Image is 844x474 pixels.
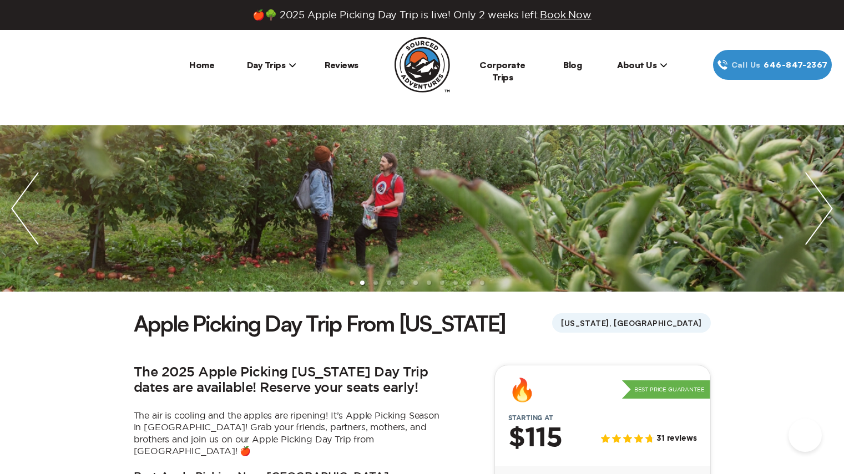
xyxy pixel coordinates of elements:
span: 31 reviews [656,434,696,444]
img: Sourced Adventures company logo [395,37,450,93]
span: Day Trips [247,59,297,70]
li: slide item 7 [440,281,444,285]
li: slide item 4 [400,281,405,285]
span: Call Us [728,59,764,71]
a: Corporate Trips [479,59,525,83]
li: slide item 8 [453,281,458,285]
li: slide item 3 [387,281,391,285]
h2: $115 [508,424,562,453]
li: slide item 10 [480,281,484,285]
p: The air is cooling and the apples are ripening! It’s Apple Picking Season in [GEOGRAPHIC_DATA]! G... [134,410,444,457]
span: 646‍-847‍-2367 [764,59,827,71]
a: Home [189,59,214,70]
div: 🔥 [508,379,536,401]
h2: The 2025 Apple Picking [US_STATE] Day Trip dates are available! Reserve your seats early! [134,365,444,396]
li: slide item 5 [413,281,418,285]
h1: Apple Picking Day Trip From [US_STATE] [134,308,506,338]
span: Starting at [495,414,567,422]
li: slide item 6 [427,281,431,285]
span: About Us [617,59,668,70]
p: Best Price Guarantee [622,380,710,399]
a: Blog [563,59,582,70]
li: slide item 2 [373,281,378,285]
img: next slide / item [794,125,844,292]
span: [US_STATE], [GEOGRAPHIC_DATA] [552,313,710,333]
li: slide item 1 [360,281,365,285]
a: Reviews [325,59,358,70]
li: slide item 9 [467,281,471,285]
iframe: Help Scout Beacon - Open [789,419,822,452]
a: Call Us646‍-847‍-2367 [713,50,832,80]
span: 🍎🌳 2025 Apple Picking Day Trip is live! Only 2 weeks left. [252,9,591,21]
span: Book Now [540,9,592,20]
